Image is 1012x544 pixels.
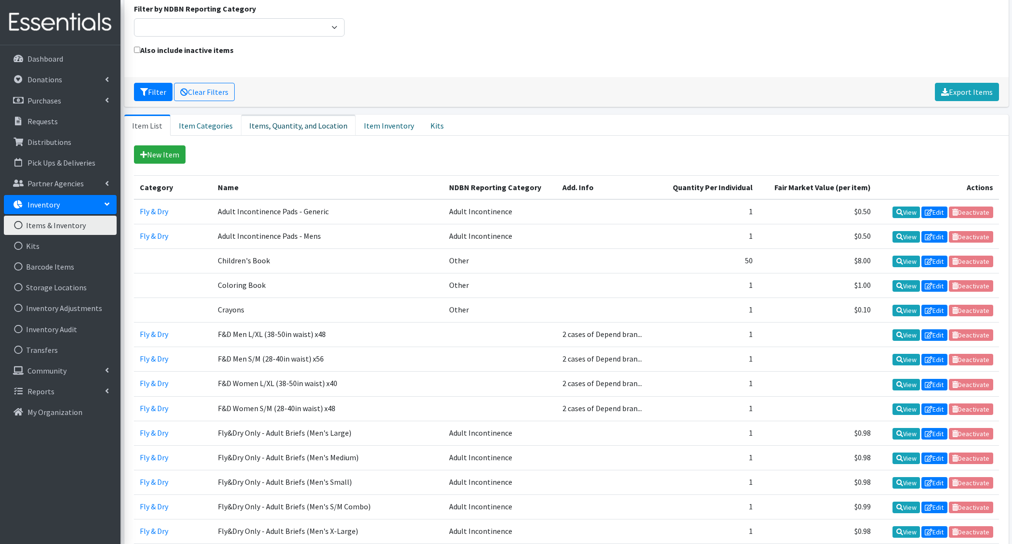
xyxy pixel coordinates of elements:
[658,372,759,396] td: 1
[4,257,117,276] a: Barcode Items
[658,519,759,544] td: 1
[27,407,82,417] p: My Organization
[921,280,947,292] a: Edit
[759,470,877,494] td: $0.98
[4,320,117,339] a: Inventory Audit
[4,49,117,68] a: Dashboard
[4,70,117,89] a: Donations
[27,137,71,147] p: Distributions
[658,199,759,224] td: 1
[422,115,452,136] a: Kits
[212,199,443,224] td: Adult Incontinence Pads - Generic
[443,248,557,273] td: Other
[892,207,920,218] a: View
[658,298,759,323] td: 1
[892,502,920,513] a: View
[759,273,877,298] td: $1.00
[921,231,947,243] a: Edit
[140,354,168,363] a: Fly & Dry
[27,366,67,376] p: Community
[658,445,759,470] td: 1
[27,75,62,84] p: Donations
[134,83,173,101] button: Filter
[4,402,117,422] a: My Organization
[212,298,443,323] td: Crayons
[212,224,443,248] td: Adult Incontinence Pads - Mens
[658,175,759,199] th: Quantity Per Individual
[759,445,877,470] td: $0.98
[140,502,168,511] a: Fly & Dry
[921,354,947,365] a: Edit
[443,175,557,199] th: NDBN Reporting Category
[4,153,117,172] a: Pick Ups & Deliveries
[4,174,117,193] a: Partner Agencies
[4,278,117,297] a: Storage Locations
[557,396,658,421] td: 2 cases of Depend bran...
[443,421,557,445] td: Adult Incontinence
[658,347,759,372] td: 1
[892,477,920,489] a: View
[892,453,920,464] a: View
[27,158,95,168] p: Pick Ups & Deliveries
[921,477,947,489] a: Edit
[4,6,117,39] img: HumanEssentials
[892,428,920,440] a: View
[921,502,947,513] a: Edit
[921,453,947,464] a: Edit
[921,379,947,390] a: Edit
[134,145,186,164] a: New Item
[212,372,443,396] td: F&D Women L/XL (38-50in waist) x40
[443,494,557,519] td: Adult Incontinence
[27,179,84,188] p: Partner Agencies
[892,231,920,243] a: View
[171,115,241,136] a: Item Categories
[212,519,443,544] td: Fly&Dry Only - Adult Briefs (Men's X-Large)
[4,216,117,235] a: Items & Inventory
[27,387,54,396] p: Reports
[4,91,117,110] a: Purchases
[241,115,356,136] a: Items, Quantity, and Location
[4,382,117,401] a: Reports
[124,115,171,136] a: Item List
[935,83,999,101] a: Export Items
[174,83,235,101] a: Clear Filters
[140,453,168,462] a: Fly & Dry
[140,477,168,487] a: Fly & Dry
[4,236,117,256] a: Kits
[557,372,658,396] td: 2 cases of Depend bran...
[892,403,920,415] a: View
[212,175,443,199] th: Name
[140,207,168,216] a: Fly & Dry
[892,256,920,267] a: View
[443,224,557,248] td: Adult Incontinence
[658,273,759,298] td: 1
[212,396,443,421] td: F&D Women S/M (28-40in waist) x48
[4,361,117,380] a: Community
[212,273,443,298] td: Coloring Book
[140,378,168,388] a: Fly & Dry
[134,47,140,53] input: Also include inactive items
[356,115,422,136] a: Item Inventory
[658,494,759,519] td: 1
[658,248,759,273] td: 50
[4,298,117,318] a: Inventory Adjustments
[658,470,759,494] td: 1
[921,526,947,538] a: Edit
[658,323,759,347] td: 1
[27,200,60,209] p: Inventory
[759,199,877,224] td: $0.50
[134,3,256,14] label: Filter by NDBN Reporting Category
[921,207,947,218] a: Edit
[4,195,117,214] a: Inventory
[658,396,759,421] td: 1
[212,347,443,372] td: F&D Men S/M (28-40in waist) x56
[892,354,920,365] a: View
[27,117,58,126] p: Requests
[443,470,557,494] td: Adult Incontinence
[443,298,557,323] td: Other
[658,224,759,248] td: 1
[4,132,117,152] a: Distributions
[892,526,920,538] a: View
[212,323,443,347] td: F&D Men L/XL (38-50in waist) x48
[27,54,63,64] p: Dashboard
